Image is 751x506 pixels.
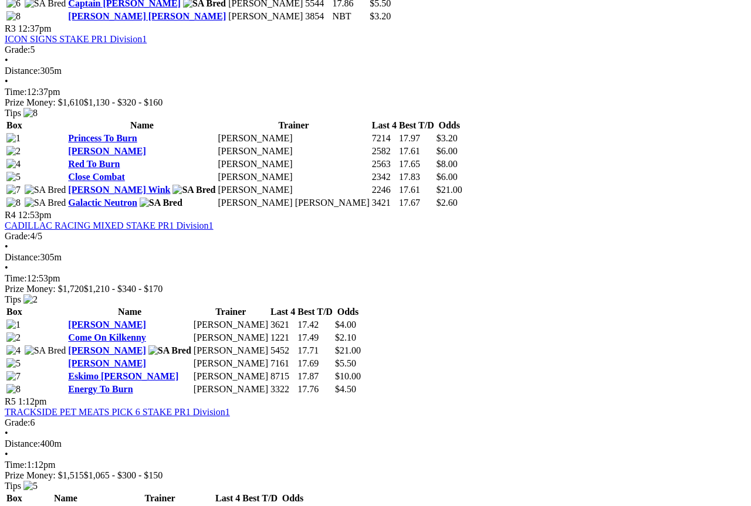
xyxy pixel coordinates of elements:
span: • [5,428,8,438]
td: 17.61 [398,184,435,196]
td: [PERSON_NAME] [218,158,370,170]
span: Tips [5,294,21,304]
th: Last 4 [371,120,397,131]
span: Grade: [5,417,31,427]
td: [PERSON_NAME] [218,145,370,157]
span: R3 [5,23,16,33]
a: [PERSON_NAME] [68,146,146,156]
span: $2.10 [335,332,356,342]
a: [PERSON_NAME] Wink [68,185,170,195]
img: 1 [6,133,21,144]
img: 2 [23,294,38,305]
span: $3.20 [437,133,458,143]
a: Eskimo [PERSON_NAME] [68,371,178,381]
th: Odds [279,493,306,504]
td: 17.87 [297,371,333,382]
td: 3322 [270,383,296,395]
div: 5 [5,45,746,55]
td: [PERSON_NAME] [193,371,269,382]
span: Box [6,493,22,503]
td: 3854 [305,11,330,22]
td: 2246 [371,184,397,196]
td: 5452 [270,345,296,356]
td: 17.49 [297,332,333,344]
td: 2563 [371,158,397,170]
td: [PERSON_NAME] [193,319,269,331]
th: Best T/D [242,493,278,504]
span: Grade: [5,231,31,241]
div: 12:53pm [5,273,746,284]
td: 17.71 [297,345,333,356]
td: 3621 [270,319,296,331]
a: Energy To Burn [68,384,133,394]
span: Grade: [5,45,31,55]
div: Prize Money: $1,610 [5,97,746,108]
img: SA Bred [148,345,191,356]
td: 17.83 [398,171,435,183]
img: 8 [6,11,21,22]
span: $2.60 [437,198,458,208]
td: 1221 [270,332,296,344]
div: 1:12pm [5,460,746,470]
a: [PERSON_NAME] [68,320,146,330]
span: Time: [5,460,27,470]
span: $8.00 [437,159,458,169]
a: Close Combat [68,172,124,182]
span: • [5,55,8,65]
span: $6.00 [437,146,458,156]
span: • [5,242,8,252]
div: 305m [5,252,746,263]
div: Prize Money: $1,720 [5,284,746,294]
img: SA Bred [140,198,182,208]
td: [PERSON_NAME] [228,11,303,22]
a: Galactic Neutron [68,198,137,208]
span: • [5,263,8,273]
img: 4 [6,345,21,356]
a: Come On Kilkenny [68,332,146,342]
div: 4/5 [5,231,746,242]
span: Tips [5,108,21,118]
div: 6 [5,417,746,428]
div: 400m [5,439,746,449]
img: SA Bred [25,198,66,208]
td: 17.76 [297,383,333,395]
th: Name [26,493,105,504]
img: 2 [6,146,21,157]
img: 4 [6,159,21,169]
th: Odds [436,120,463,131]
td: 7214 [371,133,397,144]
td: 17.69 [297,358,333,369]
span: $4.00 [335,320,356,330]
span: $6.00 [437,172,458,182]
span: Time: [5,273,27,283]
th: Odds [334,306,361,318]
td: [PERSON_NAME] [193,345,269,356]
div: 12:37pm [5,87,746,97]
span: 1:12pm [18,396,47,406]
img: 1 [6,320,21,330]
img: 5 [23,481,38,491]
img: 2 [6,332,21,343]
th: Best T/D [297,306,333,318]
th: Last 4 [270,306,296,318]
img: 8 [6,198,21,208]
th: Name [67,306,192,318]
td: 2342 [371,171,397,183]
img: 8 [6,384,21,395]
img: SA Bred [25,345,66,356]
a: [PERSON_NAME] [PERSON_NAME] [68,11,226,21]
span: R4 [5,210,16,220]
a: ICON SIGNS STAKE PR1 Division1 [5,34,147,44]
th: Best T/D [398,120,435,131]
span: $3.20 [370,11,391,21]
td: 17.67 [398,197,435,209]
th: Trainer [218,120,370,131]
th: Last 4 [215,493,241,504]
span: $1,065 - $300 - $150 [84,470,163,480]
div: 305m [5,66,746,76]
th: Name [67,120,216,131]
span: Box [6,120,22,130]
img: 5 [6,358,21,369]
td: NBT [332,11,368,22]
span: 12:37pm [18,23,52,33]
